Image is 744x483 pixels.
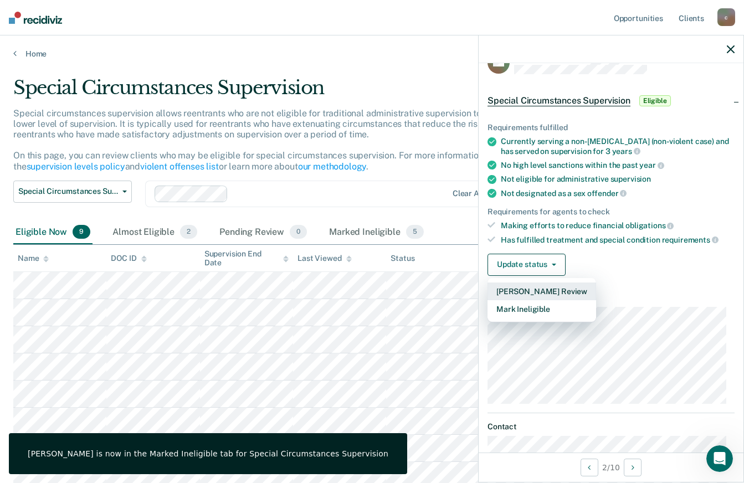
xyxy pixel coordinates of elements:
div: Currently serving a non-[MEDICAL_DATA] (non-violent case) and has served on supervision for 3 [501,137,735,156]
div: Not designated as a sex [501,188,735,198]
div: Special Circumstances SupervisionEligible [479,83,743,119]
div: c [717,8,735,26]
button: Mark Ineligible [488,300,596,318]
div: Clear agents [453,189,500,198]
div: Requirements fulfilled [488,123,735,132]
span: 9 [73,225,90,239]
button: [PERSON_NAME] Review [488,282,596,300]
dt: Contact [488,422,735,431]
button: Previous Opportunity [581,459,598,476]
span: offender [587,189,627,198]
button: Update status [488,254,566,276]
div: Requirements for agents to check [488,207,735,217]
dt: Supervision [488,294,735,303]
div: Not eligible for administrative [501,174,735,184]
button: Next Opportunity [624,459,642,476]
div: Name [18,254,49,263]
div: Status [391,254,414,263]
div: DOC ID [111,254,146,263]
div: Eligible Now [13,220,93,245]
div: [PERSON_NAME] is now in the Marked Ineligible tab for Special Circumstances Supervision [28,449,388,459]
span: 0 [290,225,307,239]
span: Eligible [639,95,671,106]
span: requirements [662,235,719,244]
div: Almost Eligible [110,220,199,245]
div: Pending Review [217,220,309,245]
p: Special circumstances supervision allows reentrants who are not eligible for traditional administ... [13,108,557,172]
div: Special Circumstances Supervision [13,76,571,108]
div: No high level sanctions within the past [501,160,735,170]
span: year [639,161,664,169]
div: Has fulfilled treatment and special condition [501,235,735,245]
span: obligations [625,221,674,230]
span: years [612,147,640,156]
span: Special Circumstances Supervision [488,95,630,106]
span: Special Circumstances Supervision [18,187,118,196]
span: 5 [406,225,424,239]
img: Recidiviz [9,12,62,24]
span: supervision [610,174,651,183]
div: Marked Ineligible [327,220,426,245]
div: Last Viewed [297,254,351,263]
a: supervision levels policy [27,161,125,172]
div: Making efforts to reduce financial [501,220,735,230]
div: Supervision End Date [204,249,289,268]
a: Home [13,49,731,59]
a: our methodology [298,161,367,172]
span: 2 [180,225,197,239]
div: 2 / 10 [479,453,743,482]
a: violent offenses list [140,161,219,172]
iframe: Intercom live chat [706,445,733,472]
